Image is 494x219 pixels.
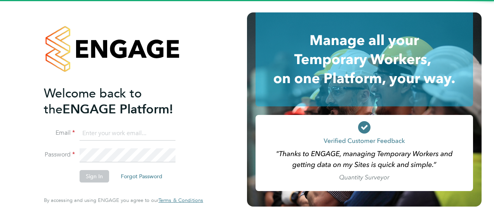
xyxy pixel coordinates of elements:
h2: ENGAGE Platform! [44,85,195,117]
input: Enter your work email... [80,127,176,141]
a: Terms & Conditions [158,197,203,203]
span: Welcome back to the [44,86,142,117]
button: Sign In [80,170,109,182]
label: Password [44,151,75,159]
button: Forgot Password [115,170,169,182]
label: Email [44,129,75,137]
span: By accessing and using ENGAGE you agree to our [44,197,203,203]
